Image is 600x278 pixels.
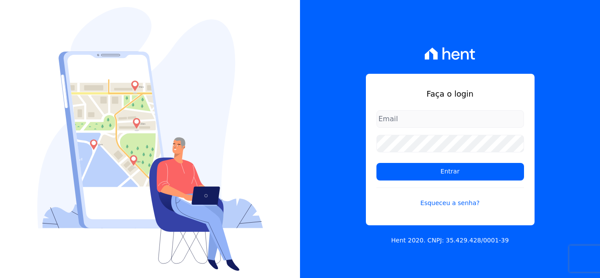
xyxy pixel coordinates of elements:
input: Email [376,110,524,128]
h1: Faça o login [376,88,524,100]
input: Entrar [376,163,524,181]
p: Hent 2020. CNPJ: 35.429.428/0001-39 [391,236,509,245]
img: Login [37,7,263,271]
a: Esqueceu a senha? [376,188,524,208]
